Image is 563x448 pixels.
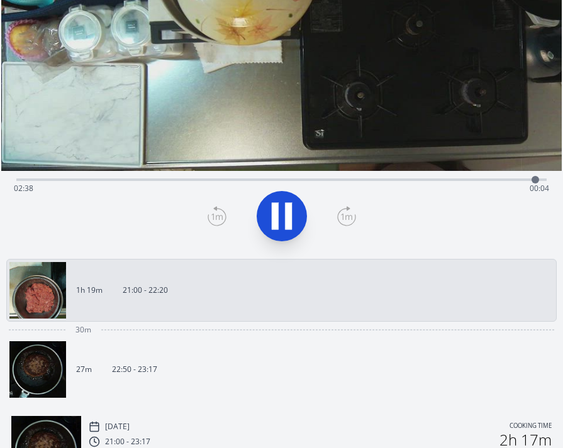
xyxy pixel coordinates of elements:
img: 250925135045_thumb.jpeg [9,341,66,398]
p: [DATE] [105,422,130,432]
p: Cooking time [510,421,552,432]
img: 250925120105_thumb.jpeg [9,262,66,319]
p: 27m [76,364,92,374]
span: 30m [75,325,91,335]
p: 21:00 - 22:20 [123,285,168,295]
h2: 2h 17m [499,432,552,447]
p: 22:50 - 23:17 [112,364,157,374]
span: 02:38 [14,183,33,194]
p: 1h 19m [76,285,103,295]
p: 21:00 - 23:17 [105,437,150,447]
